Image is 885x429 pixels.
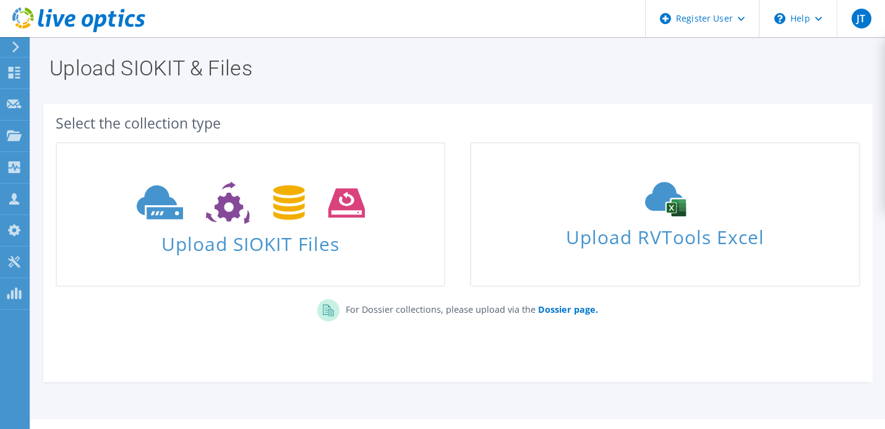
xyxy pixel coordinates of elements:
[57,227,444,253] span: Upload SIOKIT Files
[536,304,598,315] a: Dossier page.
[774,13,785,24] svg: \n
[852,9,871,28] span: JT
[471,221,858,247] span: Upload RVTools Excel
[56,116,860,130] div: Select the collection type
[49,57,860,79] h1: Upload SIOKIT & Files
[56,142,445,287] a: Upload SIOKIT Files
[340,299,598,316] p: For Dossier collections, please upload via the
[470,142,860,287] a: Upload RVTools Excel
[538,304,598,315] b: Dossier page.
